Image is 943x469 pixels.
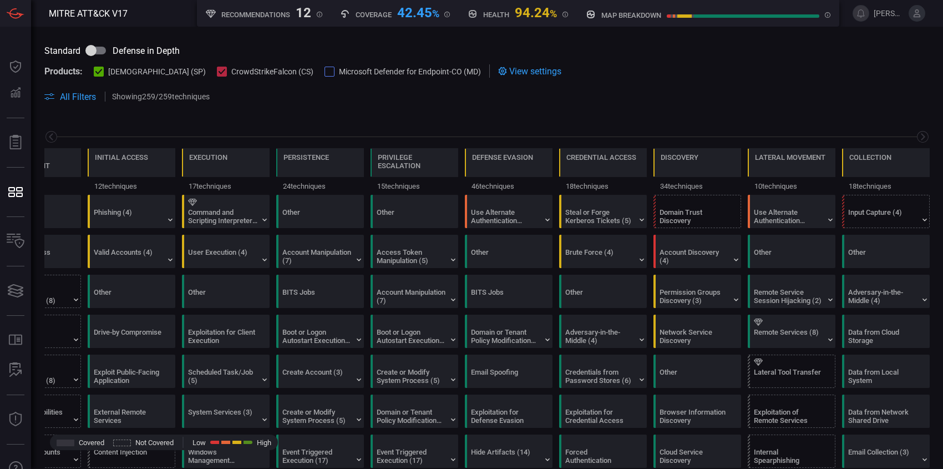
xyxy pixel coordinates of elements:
[483,11,509,19] h5: Health
[559,235,647,268] div: T1110: Brute Force
[182,315,270,348] div: T1203: Exploitation for Client Execution
[660,448,729,465] div: Cloud Service Discovery
[283,153,329,162] div: Persistence
[94,448,163,465] div: Content Injection
[465,355,552,388] div: T1672: Email Spoofing
[660,368,729,385] div: Other
[842,395,930,428] div: T1039: Data from Network Shared Drive
[371,177,458,195] div: 15 techniques
[377,448,446,465] div: Event Triggered Execution (17)
[660,248,729,265] div: Account Discovery (4)
[282,288,352,305] div: BITS Jobs
[182,355,270,388] div: T1053: Scheduled Task/Job
[471,408,540,425] div: Exploitation for Defense Evasion
[2,278,29,304] button: Cards
[660,208,729,225] div: Domain Trust Discovery
[88,435,175,468] div: T1659: Content Injection (Not covered)
[79,438,104,447] span: Covered
[565,408,635,425] div: Exploitation for Credential Access
[276,195,364,228] div: Other
[88,148,175,195] div: TA0001: Initial Access
[472,153,533,162] div: Defense Evasion
[88,275,175,308] div: Other
[471,208,540,225] div: Use Alternate Authentication Material (4)
[217,65,313,77] button: CrowdStrikeFalcon (CS)
[754,248,823,265] div: Other
[755,153,825,162] div: Lateral Movement
[94,288,163,305] div: Other
[276,148,364,195] div: TA0003: Persistence
[465,235,552,268] div: Other
[377,288,446,305] div: Account Manipulation (7)
[94,208,163,225] div: Phishing (4)
[653,235,741,268] div: T1087: Account Discovery
[754,328,823,345] div: Remote Services (8)
[754,208,823,225] div: Use Alternate Authentication Material (4)
[565,208,635,225] div: Steal or Forge Kerberos Tickets (5)
[276,235,364,268] div: T1098: Account Manipulation
[842,235,930,268] div: Other
[339,67,481,76] span: Microsoft Defender for Endpoint-CO (MD)
[282,328,352,345] div: Boot or Logon Autostart Execution (14)
[660,328,729,345] div: Network Service Discovery
[182,177,270,195] div: 17 techniques
[748,315,835,348] div: T1021: Remote Services
[371,355,458,388] div: T1543: Create or Modify System Process
[94,328,163,345] div: Drive-by Compromise
[566,153,636,162] div: Credential Access
[2,228,29,255] button: Inventory
[182,395,270,428] div: T1569: System Services
[94,248,163,265] div: Valid Accounts (4)
[2,406,29,433] button: Threat Intelligence
[371,275,458,308] div: T1098: Account Manipulation
[282,408,352,425] div: Create or Modify System Process (5)
[653,355,741,388] div: Other
[653,177,741,195] div: 34 techniques
[471,288,540,305] div: BITS Jobs
[754,368,823,385] div: Lateral Tool Transfer
[559,148,647,195] div: TA0006: Credential Access
[559,435,647,468] div: T1187: Forced Authentication
[188,208,257,225] div: Command and Scripting Interpreter (12)
[88,177,175,195] div: 12 techniques
[848,288,917,305] div: Adversary-in-the-Middle (4)
[135,438,174,447] span: Not Covered
[282,448,352,465] div: Event Triggered Execution (17)
[842,355,930,388] div: T1005: Data from Local System
[188,448,257,465] div: Windows Management Instrumentation
[471,248,540,265] div: Other
[754,288,823,305] div: Remote Service Session Hijacking (2)
[371,435,458,468] div: T1546: Event Triggered Execution
[842,275,930,308] div: T1557: Adversary-in-the-Middle
[848,328,917,345] div: Data from Cloud Storage
[377,408,446,425] div: Domain or Tenant Policy Modification (2)
[377,368,446,385] div: Create or Modify System Process (5)
[653,395,741,428] div: T1217: Browser Information Discovery
[471,368,540,385] div: Email Spoofing
[371,148,458,195] div: TA0004: Privilege Escalation
[276,435,364,468] div: T1546: Event Triggered Execution
[848,448,917,465] div: Email Collection (3)
[49,8,128,19] span: MITRE ATT&CK V17
[748,148,835,195] div: TA0008: Lateral Movement
[842,435,930,468] div: T1114: Email Collection
[188,288,257,305] div: Other
[559,315,647,348] div: T1557: Adversary-in-the-Middle
[88,315,175,348] div: T1189: Drive-by Compromise
[565,448,635,465] div: Forced Authentication
[848,368,917,385] div: Data from Local System
[221,11,290,19] h5: Recommendations
[465,435,552,468] div: T1564: Hide Artifacts
[653,148,741,195] div: TA0007: Discovery
[498,64,561,78] div: View settings
[465,195,552,228] div: T1550: Use Alternate Authentication Material
[848,248,917,265] div: Other
[565,248,635,265] div: Brute Force (4)
[257,438,271,447] span: High
[2,179,29,205] button: MITRE - Detection Posture
[842,315,930,348] div: T1530: Data from Cloud Storage
[748,235,835,268] div: Other
[653,315,741,348] div: T1046: Network Service Discovery
[653,195,741,228] div: T1482: Domain Trust Discovery
[2,327,29,354] button: Rule Catalog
